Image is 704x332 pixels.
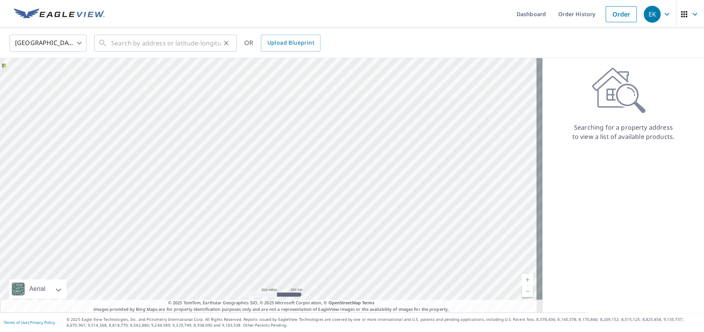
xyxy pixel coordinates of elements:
[4,320,55,325] p: |
[606,6,637,22] a: Order
[168,300,375,306] span: © 2025 TomTom, Earthstar Geographics SIO, © 2025 Microsoft Corporation, ©
[4,320,28,325] a: Terms of Use
[67,317,700,328] p: © 2025 Eagle View Technologies, Inc. and Pictometry International Corp. All Rights Reserved. Repo...
[644,6,661,23] div: EK
[267,38,314,48] span: Upload Blueprint
[221,38,232,48] button: Clear
[261,35,320,52] a: Upload Blueprint
[572,123,675,141] p: Searching for a property address to view a list of available products.
[244,35,320,52] div: OR
[328,300,360,305] a: OpenStreetMap
[10,32,87,54] div: [GEOGRAPHIC_DATA]
[30,320,55,325] a: Privacy Policy
[522,274,533,285] a: Current Level 5, Zoom In
[14,8,105,20] img: EV Logo
[27,279,48,299] div: Aerial
[9,279,67,299] div: Aerial
[362,300,375,305] a: Terms
[111,32,221,54] input: Search by address or latitude-longitude
[522,285,533,297] a: Current Level 5, Zoom Out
